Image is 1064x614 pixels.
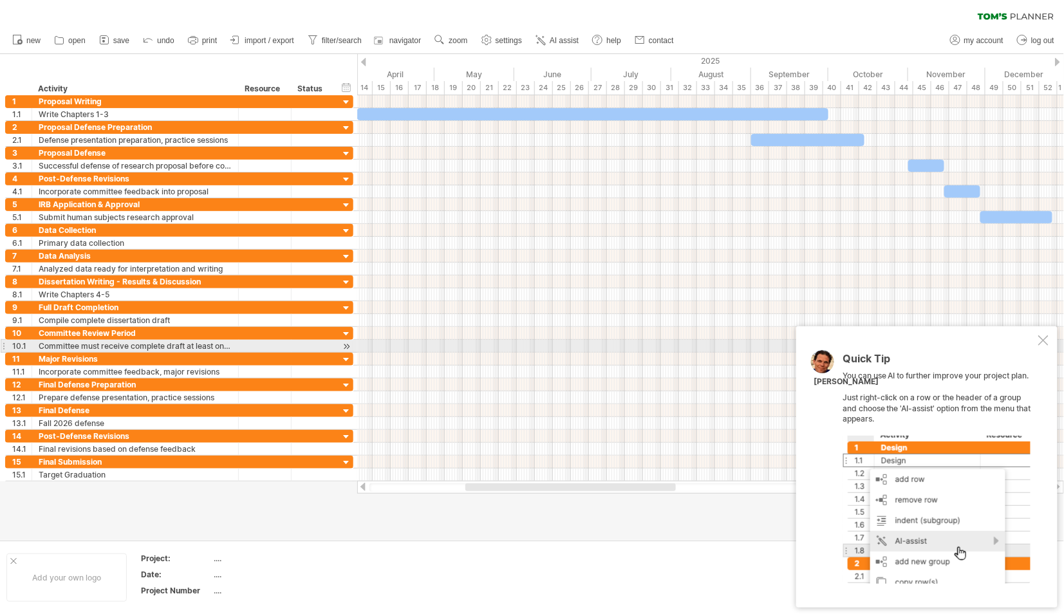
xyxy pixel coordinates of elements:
[463,81,481,95] div: 20
[12,430,32,442] div: 14
[589,81,607,95] div: 27
[649,36,674,45] span: contact
[245,82,284,95] div: Resource
[12,366,32,378] div: 11.1
[12,340,32,352] div: 10.1
[214,553,322,564] div: ....
[373,81,391,95] div: 15
[571,81,589,95] div: 26
[12,121,32,133] div: 2
[214,585,322,596] div: ....
[947,32,1007,49] a: my account
[39,237,232,249] div: Primary data collection
[12,224,32,236] div: 6
[12,275,32,288] div: 8
[814,377,879,387] div: [PERSON_NAME]
[227,32,298,49] a: import / export
[671,68,751,81] div: August 2025
[877,81,895,95] div: 43
[697,81,715,95] div: 33
[372,32,425,49] a: navigator
[39,378,232,391] div: Final Defense Preparation
[589,32,625,49] a: help
[12,263,32,275] div: 7.1
[1040,81,1058,95] div: 52
[751,81,769,95] div: 36
[39,224,232,236] div: Data Collection
[496,36,522,45] span: settings
[12,327,32,339] div: 10
[1014,32,1058,49] a: log out
[843,353,1036,371] div: Quick Tip
[39,160,232,172] div: Successful defense of research proposal before committee
[1003,81,1022,95] div: 50
[12,456,32,468] div: 15
[39,121,232,133] div: Proposal Defense Preparation
[12,443,32,455] div: 14.1
[341,340,353,353] div: scroll to activity
[823,81,841,95] div: 40
[389,36,421,45] span: navigator
[39,172,232,185] div: Post-Defense Revisions
[841,81,859,95] div: 41
[68,36,86,45] span: open
[908,68,985,81] div: November 2025
[39,250,232,262] div: Data Analysis
[733,81,751,95] div: 35
[514,68,592,81] div: June 2025
[140,32,178,49] a: undo
[12,160,32,172] div: 3.1
[12,301,32,313] div: 9
[12,404,32,416] div: 13
[478,32,526,49] a: settings
[12,250,32,262] div: 7
[532,32,583,49] a: AI assist
[141,585,212,596] div: Project Number
[643,81,661,95] div: 30
[661,81,679,95] div: 31
[828,68,908,81] div: October 2025
[805,81,823,95] div: 39
[304,32,366,49] a: filter/search
[39,211,232,223] div: Submit human subjects research approval
[12,378,32,391] div: 12
[409,81,427,95] div: 17
[6,554,127,602] div: Add your own logo
[431,32,471,49] a: zoom
[964,36,1003,45] span: my account
[12,185,32,198] div: 4.1
[843,353,1036,584] div: You can use AI to further improve your project plan. Just right-click on a row or the header of a...
[434,68,514,81] div: May 2025
[39,469,232,481] div: Target Graduation
[51,32,89,49] a: open
[12,95,32,107] div: 1
[297,82,326,95] div: Status
[39,95,232,107] div: Proposal Writing
[39,185,232,198] div: Incorporate committee feedback into proposal
[445,81,463,95] div: 19
[39,108,232,120] div: Write Chapters 1-3
[967,81,985,95] div: 48
[12,314,32,326] div: 9.1
[553,81,571,95] div: 25
[12,147,32,159] div: 3
[481,81,499,95] div: 21
[607,81,625,95] div: 28
[679,81,697,95] div: 32
[157,36,174,45] span: undo
[949,81,967,95] div: 47
[12,211,32,223] div: 5.1
[245,36,294,45] span: import / export
[715,81,733,95] div: 34
[357,68,434,81] div: April 2025
[214,569,322,580] div: ....
[449,36,467,45] span: zoom
[1031,36,1054,45] span: log out
[39,134,232,146] div: Defense presentation preparation, practice sessions
[12,391,32,404] div: 12.1
[355,81,373,95] div: 14
[606,36,621,45] span: help
[202,36,217,45] span: print
[39,353,232,365] div: Major Revisions
[427,81,445,95] div: 18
